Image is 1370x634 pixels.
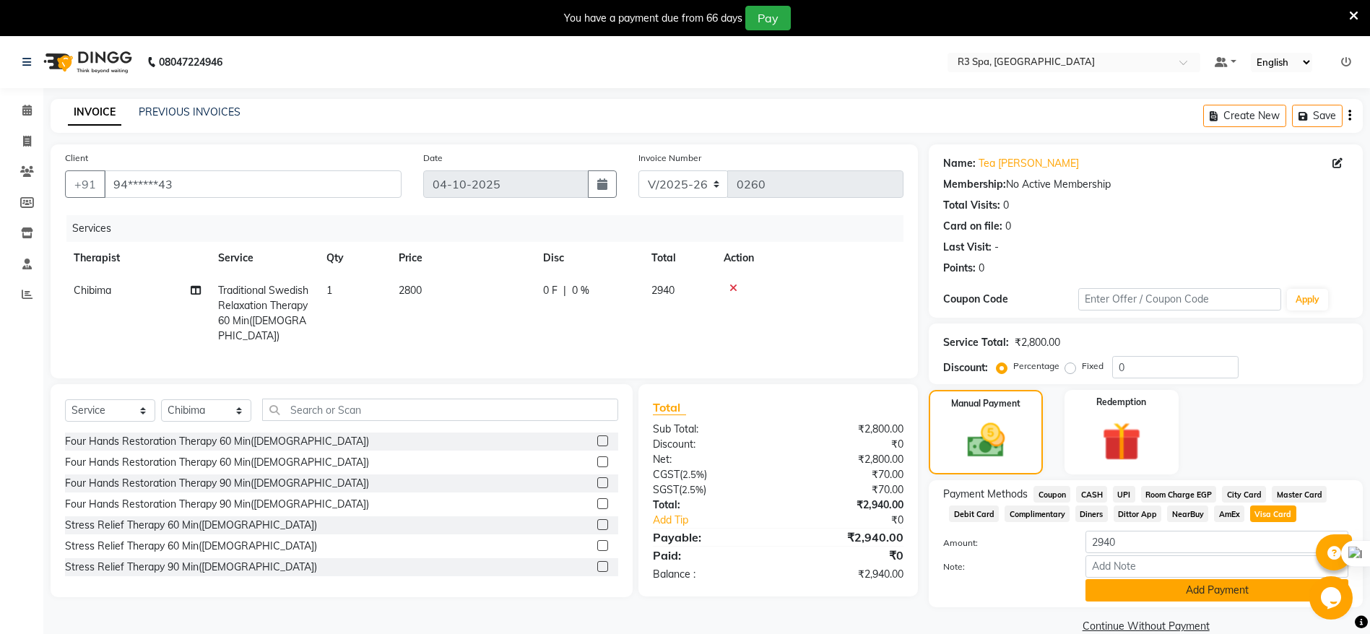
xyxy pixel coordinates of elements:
div: ₹2,800.00 [1015,335,1060,350]
span: NearBuy [1167,505,1208,522]
span: 2.5% [682,469,704,480]
div: Name: [943,156,976,171]
div: 0 [1003,198,1009,213]
div: Discount: [642,437,779,452]
div: - [994,240,999,255]
div: No Active Membership [943,177,1348,192]
button: +91 [65,170,105,198]
div: Four Hands Restoration Therapy 90 Min([DEMOGRAPHIC_DATA]) [65,476,369,491]
input: Add Note [1085,555,1348,578]
th: Total [643,242,715,274]
span: Traditional Swedish Relaxation Therapy 60 Min([DEMOGRAPHIC_DATA]) [218,284,308,342]
div: Sub Total: [642,422,779,437]
button: Add Payment [1085,579,1348,602]
div: You have a payment due from 66 days [564,11,742,26]
span: 0 % [572,283,589,298]
input: Search by Name/Mobile/Email/Code [104,170,402,198]
span: 1 [326,284,332,297]
button: Pay [745,6,791,30]
div: Total: [642,498,779,513]
label: Date [423,152,443,165]
span: Payment Methods [943,487,1028,502]
div: Stress Relief Therapy 60 Min([DEMOGRAPHIC_DATA]) [65,518,317,533]
button: Save [1292,105,1343,127]
div: Payable: [642,529,779,546]
button: Create New [1203,105,1286,127]
div: Services [66,215,914,242]
iframe: chat widget [1309,576,1356,620]
span: Diners [1075,505,1108,522]
a: PREVIOUS INVOICES [139,105,240,118]
div: Card on file: [943,219,1002,234]
span: 2800 [399,284,422,297]
div: ₹2,940.00 [779,529,915,546]
div: Paid: [642,547,779,564]
span: Master Card [1272,486,1327,503]
label: Client [65,152,88,165]
div: Points: [943,261,976,276]
div: Discount: [943,360,988,375]
span: CASH [1076,486,1107,503]
div: Coupon Code [943,292,1078,307]
label: Redemption [1096,396,1146,409]
a: Continue Without Payment [932,619,1360,634]
div: Last Visit: [943,240,992,255]
div: Stress Relief Therapy 60 Min([DEMOGRAPHIC_DATA]) [65,539,317,554]
span: UPI [1113,486,1135,503]
div: Stress Relief Therapy 90 Min([DEMOGRAPHIC_DATA]) [65,560,317,575]
span: SGST [653,483,679,496]
b: 08047224946 [159,42,222,82]
span: CGST [653,468,680,481]
span: Visa Card [1250,505,1296,522]
span: Room Charge EGP [1141,486,1217,503]
div: Net: [642,452,779,467]
span: Chibima [74,284,111,297]
span: City Card [1222,486,1266,503]
input: Search or Scan [262,399,618,421]
span: Complimentary [1005,505,1070,522]
div: Four Hands Restoration Therapy 60 Min([DEMOGRAPHIC_DATA]) [65,455,369,470]
label: Fixed [1082,360,1104,373]
div: ₹2,940.00 [779,498,915,513]
div: Balance : [642,567,779,582]
img: logo [37,42,136,82]
span: Total [653,400,686,415]
th: Disc [534,242,643,274]
div: ₹0 [801,513,914,528]
span: Coupon [1033,486,1070,503]
label: Percentage [1013,360,1059,373]
div: Four Hands Restoration Therapy 90 Min([DEMOGRAPHIC_DATA]) [65,497,369,512]
img: _gift.svg [1090,417,1153,466]
a: INVOICE [68,100,121,126]
div: ₹0 [779,547,915,564]
div: ( ) [642,482,779,498]
div: Membership: [943,177,1006,192]
div: ₹70.00 [779,482,915,498]
span: 2.5% [682,484,703,495]
div: Four Hands Restoration Therapy 60 Min([DEMOGRAPHIC_DATA]) [65,434,369,449]
th: Service [209,242,318,274]
th: Therapist [65,242,209,274]
div: Total Visits: [943,198,1000,213]
a: Tea [PERSON_NAME] [979,156,1079,171]
div: 0 [979,261,984,276]
div: 0 [1005,219,1011,234]
img: _cash.svg [955,419,1017,462]
button: Apply [1287,289,1328,311]
label: Note: [932,560,1075,573]
th: Action [715,242,903,274]
input: Enter Offer / Coupon Code [1078,288,1280,311]
input: Amount [1085,531,1348,553]
div: ₹2,940.00 [779,567,915,582]
div: ₹2,800.00 [779,422,915,437]
th: Qty [318,242,390,274]
span: Dittor App [1114,505,1162,522]
span: AmEx [1214,505,1244,522]
div: ₹2,800.00 [779,452,915,467]
span: 2940 [651,284,675,297]
span: 0 F [543,283,558,298]
label: Amount: [932,537,1075,550]
label: Manual Payment [951,397,1020,410]
th: Price [390,242,534,274]
span: | [563,283,566,298]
